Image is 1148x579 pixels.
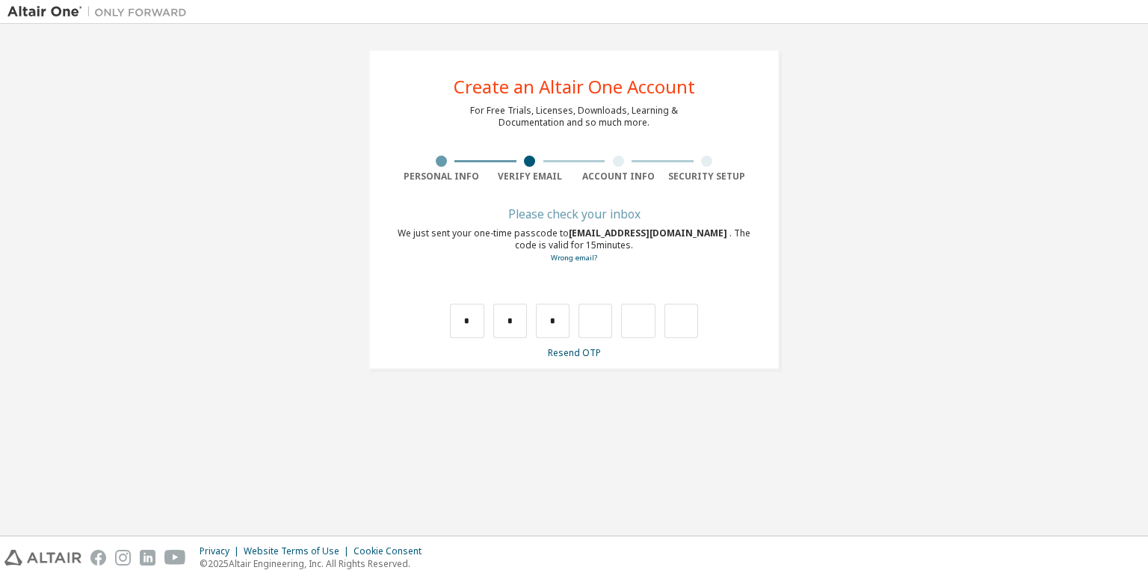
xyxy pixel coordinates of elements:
[244,545,354,557] div: Website Terms of Use
[569,227,729,239] span: [EMAIL_ADDRESS][DOMAIN_NAME]
[470,105,678,129] div: For Free Trials, Licenses, Downloads, Learning & Documentation and so much more.
[200,557,430,570] p: © 2025 Altair Engineering, Inc. All Rights Reserved.
[115,550,131,566] img: instagram.svg
[354,545,430,557] div: Cookie Consent
[397,227,751,264] div: We just sent your one-time passcode to . The code is valid for 15 minutes.
[454,78,695,96] div: Create an Altair One Account
[90,550,106,566] img: facebook.svg
[397,171,486,183] div: Personal Info
[548,346,601,359] a: Resend OTP
[663,171,752,183] div: Security Setup
[200,545,244,557] div: Privacy
[4,550,81,566] img: altair_logo.svg
[486,171,575,183] div: Verify Email
[397,209,751,218] div: Please check your inbox
[164,550,186,566] img: youtube.svg
[140,550,155,566] img: linkedin.svg
[551,253,597,263] a: Go back to the registration form
[574,171,663,183] div: Account Info
[7,4,194,19] img: Altair One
